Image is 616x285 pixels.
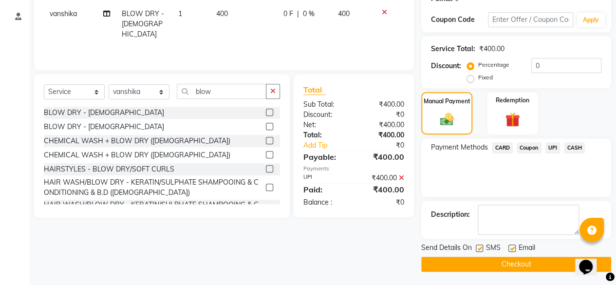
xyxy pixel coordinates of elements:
[354,173,411,183] div: ₹400.00
[431,44,475,54] div: Service Total:
[296,120,354,130] div: Net:
[436,112,458,127] img: _cash.svg
[354,197,411,208] div: ₹0
[50,9,77,18] span: vanshika
[296,130,354,140] div: Total:
[177,84,266,99] input: Search or Scan
[178,9,182,18] span: 1
[296,99,354,110] div: Sub Total:
[492,142,513,153] span: CARD
[431,61,461,71] div: Discount:
[354,184,411,195] div: ₹400.00
[44,136,230,146] div: CHEMICAL WASH + BLOW DRY ([DEMOGRAPHIC_DATA])
[296,140,363,151] a: Add Tip
[478,73,493,82] label: Fixed
[496,96,529,105] label: Redemption
[501,111,524,129] img: _gift.svg
[338,9,350,18] span: 400
[303,9,315,19] span: 0 %
[354,110,411,120] div: ₹0
[421,243,472,255] span: Send Details On
[486,243,501,255] span: SMS
[303,165,404,173] div: Payments
[478,60,509,69] label: Percentage
[297,9,299,19] span: |
[363,140,411,151] div: ₹0
[354,151,411,163] div: ₹400.00
[424,97,470,106] label: Manual Payment
[44,164,174,174] div: HAIRSTYLES - BLOW DRY/SOFT CURLS
[431,209,470,220] div: Description:
[44,122,164,132] div: BLOW DRY - [DEMOGRAPHIC_DATA]
[44,108,164,118] div: BLOW DRY - [DEMOGRAPHIC_DATA]
[519,243,535,255] span: Email
[296,151,354,163] div: Payable:
[354,99,411,110] div: ₹400.00
[431,142,488,152] span: Payment Methods
[431,15,488,25] div: Coupon Code
[354,120,411,130] div: ₹400.00
[564,142,585,153] span: CASH
[479,44,504,54] div: ₹400.00
[296,110,354,120] div: Discount:
[296,197,354,208] div: Balance :
[296,173,354,183] div: UPI
[44,200,262,220] div: HAIR WASH/BLOW DRY - KERATIN/SULPHATE SHAMPOOING & CONDITIONING & B.D ([DEMOGRAPHIC_DATA])
[421,257,611,272] button: Checkout
[577,13,605,27] button: Apply
[545,142,560,153] span: UPI
[303,85,326,95] span: Total
[296,184,354,195] div: Paid:
[216,9,228,18] span: 400
[488,12,573,27] input: Enter Offer / Coupon Code
[517,142,541,153] span: Coupon
[122,9,164,38] span: BLOW DRY - [DEMOGRAPHIC_DATA]
[283,9,293,19] span: 0 F
[44,177,262,198] div: HAIR WASH/BLOW DRY - KERATIN/SULPHATE SHAMPOOING & CONDITIONING & B.D ([DEMOGRAPHIC_DATA])
[575,246,606,275] iframe: chat widget
[354,130,411,140] div: ₹400.00
[44,150,230,160] div: CHEMICAL WASH + BLOW DRY ([DEMOGRAPHIC_DATA])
